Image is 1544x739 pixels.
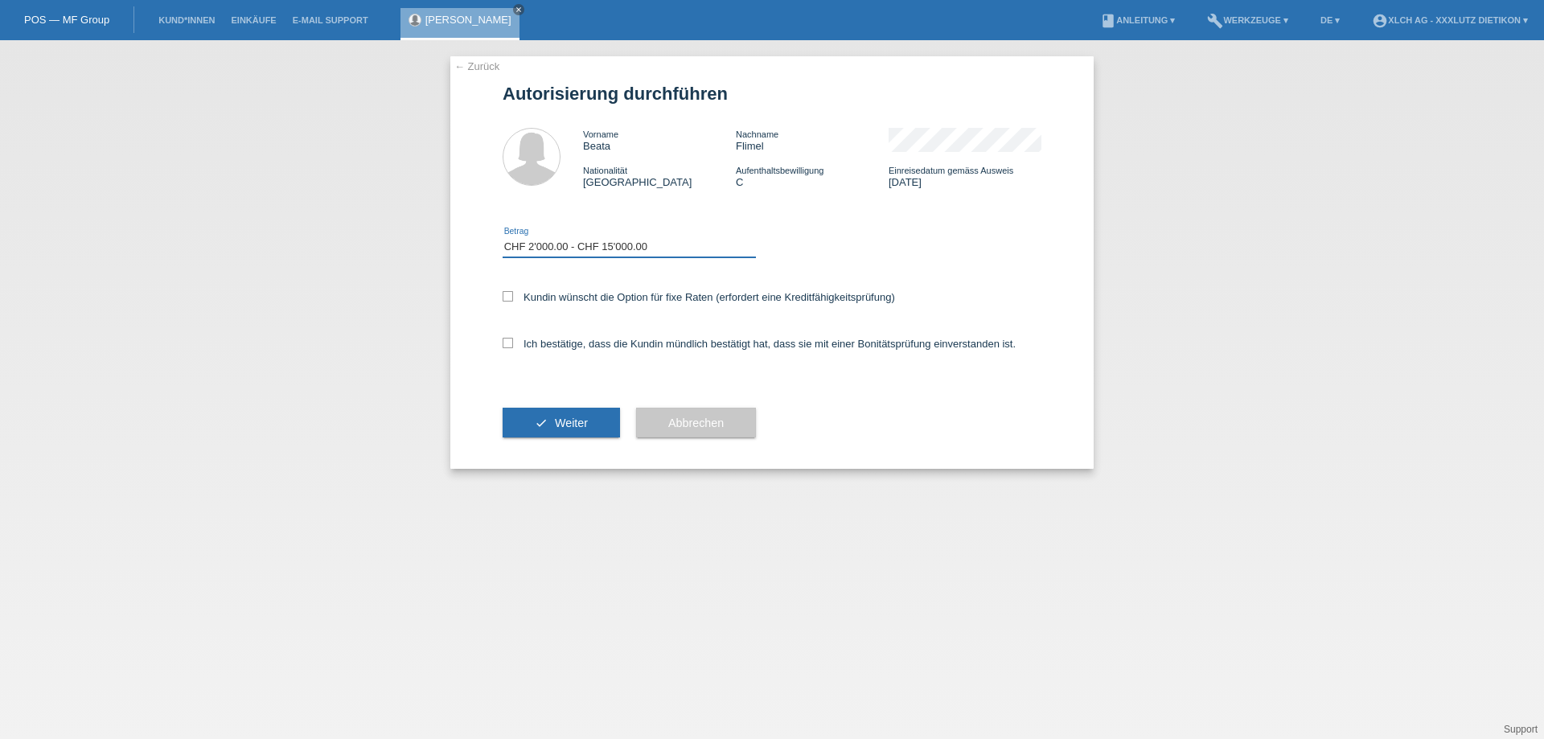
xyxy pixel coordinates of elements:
[736,166,823,175] span: Aufenthaltsbewilligung
[503,338,1016,350] label: Ich bestätige, dass die Kundin mündlich bestätigt hat, dass sie mit einer Bonitätsprüfung einvers...
[1207,13,1223,29] i: build
[736,128,889,152] div: Flimel
[454,60,499,72] a: ← Zurück
[1504,724,1538,735] a: Support
[736,129,778,139] span: Nachname
[513,4,524,15] a: close
[583,129,618,139] span: Vorname
[503,84,1041,104] h1: Autorisierung durchführen
[535,417,548,429] i: check
[515,6,523,14] i: close
[1199,15,1296,25] a: buildWerkzeuge ▾
[583,128,736,152] div: Beata
[1092,15,1183,25] a: bookAnleitung ▾
[736,164,889,188] div: C
[889,166,1013,175] span: Einreisedatum gemäss Ausweis
[583,166,627,175] span: Nationalität
[223,15,284,25] a: Einkäufe
[636,408,756,438] button: Abbrechen
[1100,13,1116,29] i: book
[1312,15,1348,25] a: DE ▾
[668,417,724,429] span: Abbrechen
[555,417,588,429] span: Weiter
[1364,15,1536,25] a: account_circleXLCH AG - XXXLutz Dietikon ▾
[425,14,511,26] a: [PERSON_NAME]
[24,14,109,26] a: POS — MF Group
[1372,13,1388,29] i: account_circle
[889,164,1041,188] div: [DATE]
[503,291,895,303] label: Kundin wünscht die Option für fixe Raten (erfordert eine Kreditfähigkeitsprüfung)
[503,408,620,438] button: check Weiter
[150,15,223,25] a: Kund*innen
[285,15,376,25] a: E-Mail Support
[583,164,736,188] div: [GEOGRAPHIC_DATA]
